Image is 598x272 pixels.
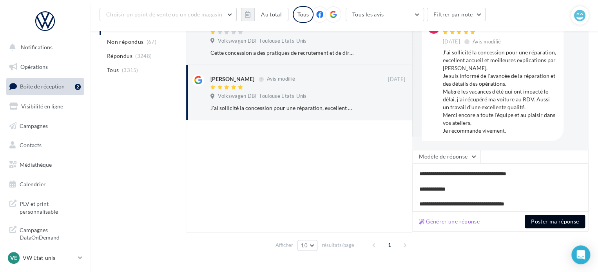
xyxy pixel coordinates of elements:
[254,8,288,21] button: Au total
[241,8,288,21] button: Au total
[75,84,81,90] div: 2
[412,150,480,163] button: Modèle de réponse
[346,8,424,21] button: Tous les avis
[20,122,48,129] span: Campagnes
[6,250,84,265] a: VE VW Etat-unis
[135,53,152,59] span: (3248)
[210,104,354,112] div: J'ai sollicité la concession pour une réparation, excellent accueil et meilleures explications pa...
[20,161,52,168] span: Médiathèque
[416,217,483,226] button: Générer une réponse
[322,241,354,249] span: résultats/page
[100,8,237,21] button: Choisir un point de vente ou un code magasin
[107,52,132,60] span: Répondus
[5,39,82,56] button: Notifications
[5,222,85,245] a: Campagnes DataOnDemand
[20,198,81,215] span: PLV et print personnalisable
[20,63,48,70] span: Opérations
[443,38,460,45] span: [DATE]
[5,195,85,218] a: PLV et print personnalisable
[388,76,405,83] span: [DATE]
[5,157,85,173] a: Médiathèque
[525,215,585,228] button: Poster ma réponse
[571,245,590,264] div: Open Intercom Messenger
[21,44,53,50] span: Notifications
[23,254,75,262] p: VW Etat-unis
[5,98,85,115] a: Visibilité en ligne
[427,8,486,21] button: Filtrer par note
[20,83,65,90] span: Boîte de réception
[5,78,85,95] a: Boîte de réception2
[218,38,306,45] span: Volkswagen DBF Toulouse Etats-Unis
[383,239,396,251] span: 1
[21,103,63,110] span: Visibilité en ligne
[10,254,17,262] span: VE
[301,242,308,249] span: 10
[20,181,46,187] span: Calendrier
[5,59,85,75] a: Opérations
[20,142,42,148] span: Contacts
[5,176,85,193] a: Calendrier
[266,76,295,82] span: Avis modifié
[297,240,317,251] button: 10
[275,241,293,249] span: Afficher
[443,49,557,135] div: J'ai sollicité la concession pour une réparation, excellent accueil et meilleures explications pa...
[5,137,85,153] a: Contacts
[473,38,501,45] span: Avis modifié
[147,39,156,45] span: (67)
[5,118,85,134] a: Campagnes
[210,75,254,83] div: [PERSON_NAME]
[107,38,143,46] span: Non répondus
[218,93,306,100] span: Volkswagen DBF Toulouse Etats-Unis
[122,67,138,73] span: (3315)
[352,11,384,18] span: Tous les avis
[107,66,119,74] span: Tous
[20,225,81,241] span: Campagnes DataOnDemand
[293,6,313,23] div: Tous
[106,11,222,18] span: Choisir un point de vente ou un code magasin
[210,49,354,57] div: Cette concession a des pratiques de recrutement et de direction commerciale déplorable. Je pense ...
